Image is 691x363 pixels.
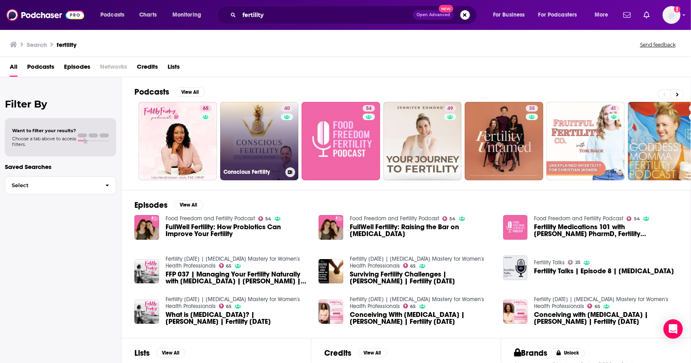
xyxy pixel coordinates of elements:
[5,176,116,194] button: Select
[403,263,416,268] a: 65
[587,304,600,308] a: 65
[166,311,309,325] a: What is Fertility Awareness? | Lisa | Fertility Friday
[134,87,169,97] h2: Podcasts
[138,102,217,180] a: 65
[551,348,585,358] button: Unlock
[350,271,493,285] a: Surviving Fertility Challenges | Lisa | Fertility Friday
[134,215,159,240] img: FullWell Fertility: How Probiotics Can Improve Your Fertility
[493,9,525,21] span: For Business
[220,102,299,180] a: 40Conscious Fertility
[134,8,162,21] a: Charts
[200,105,212,112] a: 65
[239,8,413,21] input: Search podcasts, credits, & more...
[166,215,255,222] a: Food Freedom and Fertility Podcast
[219,304,232,308] a: 65
[568,260,580,265] a: 25
[413,10,454,20] button: Open AdvancedNew
[134,87,205,97] a: PodcastsView All
[166,224,309,237] a: FullWell Fertility: How Probiotics Can Improve Your Fertility
[350,224,493,237] a: FullWell Fertility: Raising the Bar on Fertility Testing
[595,9,608,21] span: More
[281,105,293,112] a: 40
[223,169,282,175] h3: Conscious Fertility
[64,60,90,77] a: Episodes
[417,13,450,17] span: Open Advanced
[410,305,416,308] span: 65
[546,102,625,180] a: 41
[226,305,232,308] span: 65
[487,8,535,21] button: open menu
[358,348,387,358] button: View All
[324,348,351,358] h2: Credits
[258,216,272,221] a: 54
[168,60,180,77] a: Lists
[534,215,623,222] a: Food Freedom and Fertility Podcast
[534,224,678,237] span: Fertility Medications 101 with [PERSON_NAME] PharmD, Fertility Pharmacist
[534,224,678,237] a: Fertility Medications 101 with Natasha Stamper PharmD, Fertility Pharmacist
[6,7,84,23] img: Podchaser - Follow, Share and Rate Podcasts
[363,105,375,112] a: 54
[608,105,620,112] a: 41
[319,300,343,324] img: Conceiving With Fertility Awareness | Lisa | Fertility Friday
[174,200,203,210] button: View All
[534,268,674,274] a: Fertility Talks | Episode 8 | Fertility Testing
[137,60,158,77] a: Credits
[538,9,577,21] span: For Podcasters
[674,6,680,13] svg: Add a profile image
[534,268,674,274] span: Fertility Talks | Episode 8 | [MEDICAL_DATA]
[319,215,343,240] img: FullWell Fertility: Raising the Bar on Fertility Testing
[134,300,159,324] img: What is Fertility Awareness? | Lisa | Fertility Friday
[95,8,135,21] button: open menu
[526,105,538,112] a: 35
[444,105,456,112] a: 49
[350,311,493,325] a: Conceiving With Fertility Awareness | Lisa | Fertility Friday
[383,102,462,180] a: 49
[410,264,416,268] span: 65
[350,311,493,325] span: Conceiving With [MEDICAL_DATA] | [PERSON_NAME] | Fertility [DATE]
[134,348,185,358] a: ListsView All
[627,216,640,221] a: 54
[134,348,150,358] h2: Lists
[439,5,453,13] span: New
[350,271,493,285] span: Surviving Fertility Challenges | [PERSON_NAME] | Fertility [DATE]
[172,9,201,21] span: Monitoring
[450,217,456,221] span: 54
[638,41,678,48] button: Send feedback
[350,255,484,269] a: Fertility Friday | Fertility Awareness Mastery for Women's Health Professionals
[100,9,124,21] span: Podcasts
[503,255,528,280] a: Fertility Talks | Episode 8 | Fertility Testing
[319,259,343,284] img: Surviving Fertility Challenges | Lisa | Fertility Friday
[5,183,99,188] span: Select
[12,136,76,147] span: Choose a tab above to access filters.
[350,215,439,222] a: Food Freedom and Fertility Podcast
[442,216,456,221] a: 54
[226,264,232,268] span: 65
[134,200,203,210] a: EpisodesView All
[166,271,309,285] span: FFP 037 | Managing Your Fertility Naturally with [MEDICAL_DATA] | [PERSON_NAME] | Fertility [DATE]
[284,105,290,113] span: 40
[533,8,589,21] button: open menu
[640,8,653,22] a: Show notifications dropdown
[663,6,680,24] button: Show profile menu
[575,261,580,264] span: 25
[663,319,683,339] div: Open Intercom Messenger
[503,215,528,240] img: Fertility Medications 101 with Natasha Stamper PharmD, Fertility Pharmacist
[134,259,159,284] img: FFP 037 | Managing Your Fertility Naturally with Fertility Awareness | Lisa | Fertility Friday
[447,105,453,113] span: 49
[176,87,205,97] button: View All
[663,6,680,24] img: User Profile
[12,128,76,133] span: Want to filter your results?
[203,105,208,113] span: 65
[134,200,168,210] h2: Episodes
[465,102,543,180] a: 35
[503,300,528,324] img: Conceiving with Fertility Awareness | Lisa | Fertility Friday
